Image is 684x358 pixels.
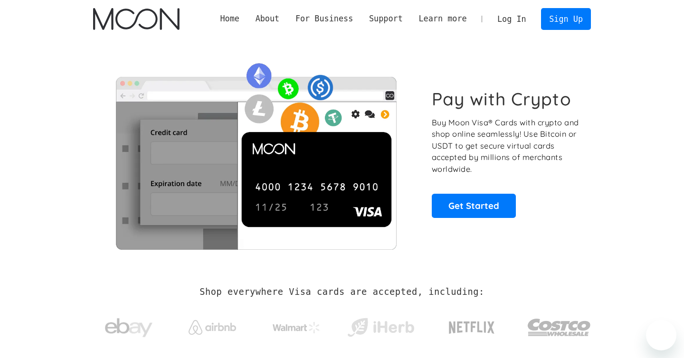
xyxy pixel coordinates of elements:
a: Sign Up [541,8,590,29]
div: Support [361,13,410,25]
h2: Shop everywhere Visa cards are accepted, including: [199,287,484,297]
img: Moon Cards let you spend your crypto anywhere Visa is accepted. [93,57,418,249]
a: Log In [489,9,534,29]
a: ebay [93,303,164,348]
a: Get Started [432,194,516,217]
img: Costco [527,310,591,345]
div: Learn more [418,13,466,25]
div: Learn more [411,13,475,25]
h1: Pay with Crypto [432,88,571,110]
a: iHerb [345,306,416,345]
div: About [256,13,280,25]
div: For Business [287,13,361,25]
iframe: 启动消息传送窗口的按钮 [646,320,676,350]
img: Netflix [448,316,495,339]
div: About [247,13,287,25]
img: ebay [105,313,152,343]
a: Airbnb [177,311,248,339]
a: home [93,8,179,30]
a: Walmart [261,312,332,338]
p: Buy Moon Visa® Cards with crypto and shop online seamlessly! Use Bitcoin or USDT to get secure vi... [432,117,580,175]
a: Costco [527,300,591,350]
img: Walmart [273,322,320,333]
div: For Business [295,13,353,25]
a: Netflix [429,306,514,344]
img: Moon Logo [93,8,179,30]
a: Home [212,13,247,25]
div: Support [369,13,403,25]
img: Airbnb [189,320,236,335]
img: iHerb [345,315,416,340]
